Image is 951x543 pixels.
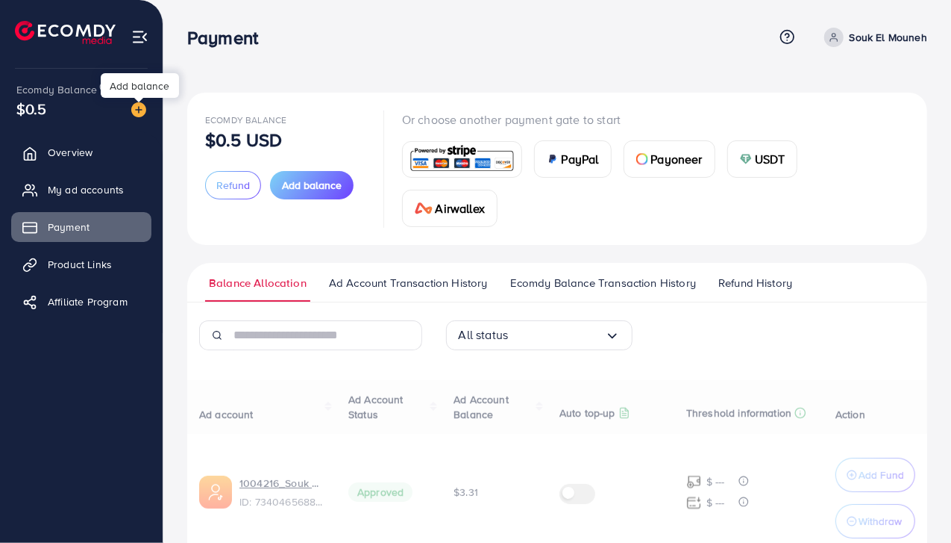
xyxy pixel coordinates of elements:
iframe: Chat [888,476,940,532]
span: PayPal [562,150,599,168]
a: Souk El Mouneh [818,28,927,47]
span: Payment [48,220,90,235]
a: Payment [11,212,151,242]
a: cardPayoneer [624,140,715,178]
img: card [636,153,648,165]
span: Overview [48,145,92,160]
p: Or choose another payment gate to start [402,111,909,128]
a: Overview [11,137,151,167]
span: Refund History [718,275,792,291]
div: Search for option [446,320,633,350]
a: My ad accounts [11,175,151,205]
p: Souk El Mouneh [850,28,927,46]
a: Product Links [11,249,151,279]
span: Refund [216,178,250,193]
img: image [131,102,146,117]
img: card [415,202,433,214]
span: Payoneer [651,150,703,168]
img: logo [15,21,116,44]
span: Affiliate Program [48,294,128,309]
a: card [402,141,522,178]
span: Product Links [48,257,112,272]
img: menu [131,28,148,46]
span: Balance Allocation [209,275,307,291]
span: USDT [755,150,785,168]
span: Ecomdy Balance [205,114,286,126]
a: cardUSDT [727,140,798,178]
img: card [740,153,752,165]
span: My ad accounts [48,182,124,197]
img: card [407,143,517,176]
span: $0.5 [16,98,47,120]
a: cardPayPal [534,140,612,178]
input: Search for option [508,323,604,347]
a: Affiliate Program [11,287,151,317]
button: Refund [205,171,261,199]
span: Airwallex [436,199,485,217]
a: cardAirwallex [402,190,498,227]
span: Ad Account Transaction History [329,275,488,291]
h3: Payment [187,27,270,49]
span: Ecomdy Balance Transaction History [510,275,696,291]
p: $0.5 USD [205,131,282,149]
div: Add balance [101,73,179,98]
span: Add balance [282,178,342,193]
button: Add balance [270,171,354,199]
span: All status [459,323,509,347]
span: Ecomdy Balance [16,82,97,97]
img: card [547,153,559,165]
